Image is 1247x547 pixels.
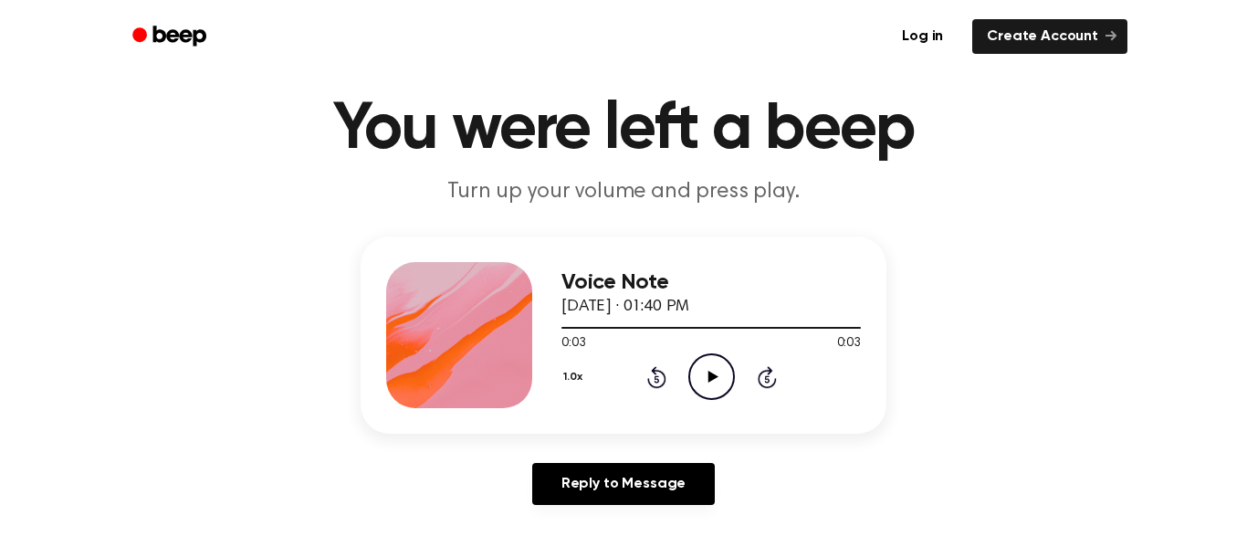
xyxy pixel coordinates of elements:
[273,177,974,207] p: Turn up your volume and press play.
[561,362,589,393] button: 1.0x
[561,334,585,353] span: 0:03
[156,97,1091,163] h1: You were left a beep
[884,16,961,58] a: Log in
[972,19,1127,54] a: Create Account
[120,19,223,55] a: Beep
[532,463,715,505] a: Reply to Message
[561,270,861,295] h3: Voice Note
[561,299,689,315] span: [DATE] · 01:40 PM
[837,334,861,353] span: 0:03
